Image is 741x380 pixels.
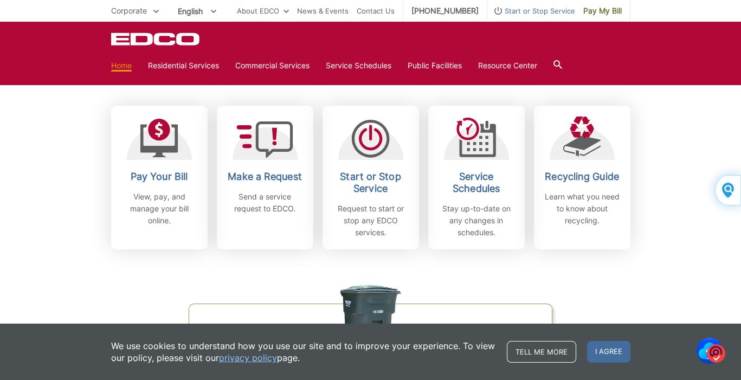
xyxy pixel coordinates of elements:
a: Contact Us [357,5,395,17]
a: Residential Services [148,60,219,72]
span: Corporate [111,6,147,15]
a: Make a Request Send a service request to EDCO. [217,106,313,249]
h2: Pay Your Bill [119,171,199,183]
a: Service Schedules [326,60,391,72]
a: News & Events [297,5,349,17]
p: Stay up-to-date on any changes in schedules. [436,203,517,239]
h2: Start or Stop Service [331,171,411,195]
a: Public Facilities [408,60,462,72]
a: Commercial Services [235,60,310,72]
span: Pay My Bill [583,5,622,17]
span: English [170,2,224,20]
a: Pay Your Bill View, pay, and manage your bill online. [111,106,208,249]
h2: Service Schedules [436,171,517,195]
p: We use cookies to understand how you use our site and to improve your experience. To view our pol... [111,340,496,364]
p: Learn what you need to know about recycling. [542,191,622,227]
a: Home [111,60,132,72]
a: EDCD logo. Return to the homepage. [111,33,201,46]
a: Resource Center [478,60,537,72]
p: Send a service request to EDCO. [225,191,305,215]
img: o1IwAAAABJRU5ErkJggg== [707,344,725,364]
a: privacy policy [219,352,277,364]
a: Recycling Guide Learn what you need to know about recycling. [534,106,630,249]
h2: Make a Request [225,171,305,183]
span: I agree [587,341,630,363]
a: About EDCO [237,5,289,17]
p: Request to start or stop any EDCO services. [331,203,411,239]
p: View, pay, and manage your bill online. [119,191,199,227]
a: Tell me more [507,341,576,363]
h2: Recycling Guide [542,171,622,183]
a: Service Schedules Stay up-to-date on any changes in schedules. [428,106,525,249]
